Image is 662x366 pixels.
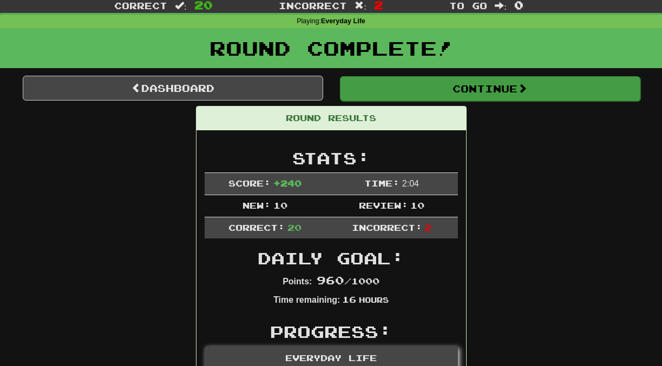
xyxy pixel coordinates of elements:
a: Dashboard [23,76,323,101]
span: 10 [410,200,424,210]
span: Time: [364,178,399,188]
span: 16 [342,294,356,304]
h2: Progress: [205,323,458,341]
span: Review: [359,200,408,210]
span: New: [242,200,271,210]
span: : [175,1,187,10]
span: 2 [424,222,431,232]
button: Continue [340,76,640,101]
h2: Daily Goal: [205,249,458,267]
span: 2 : 0 4 [402,179,419,188]
h1: Round Complete! [4,37,658,59]
strong: Everyday Life [321,17,365,25]
span: 10 [273,200,287,210]
span: 960 [317,274,344,287]
small: Hours [359,295,389,304]
span: / 1000 [317,276,379,286]
strong: Points: [283,277,312,286]
div: Round Results [196,107,466,130]
span: + 240 [273,178,301,188]
span: Correct: [228,222,285,232]
strong: Time remaining: [273,295,340,304]
span: 20 [287,222,301,232]
span: Incorrect: [352,222,422,232]
span: Score: [228,178,271,188]
span: : [355,1,366,10]
h2: Stats: [205,149,458,167]
span: : [495,1,507,10]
